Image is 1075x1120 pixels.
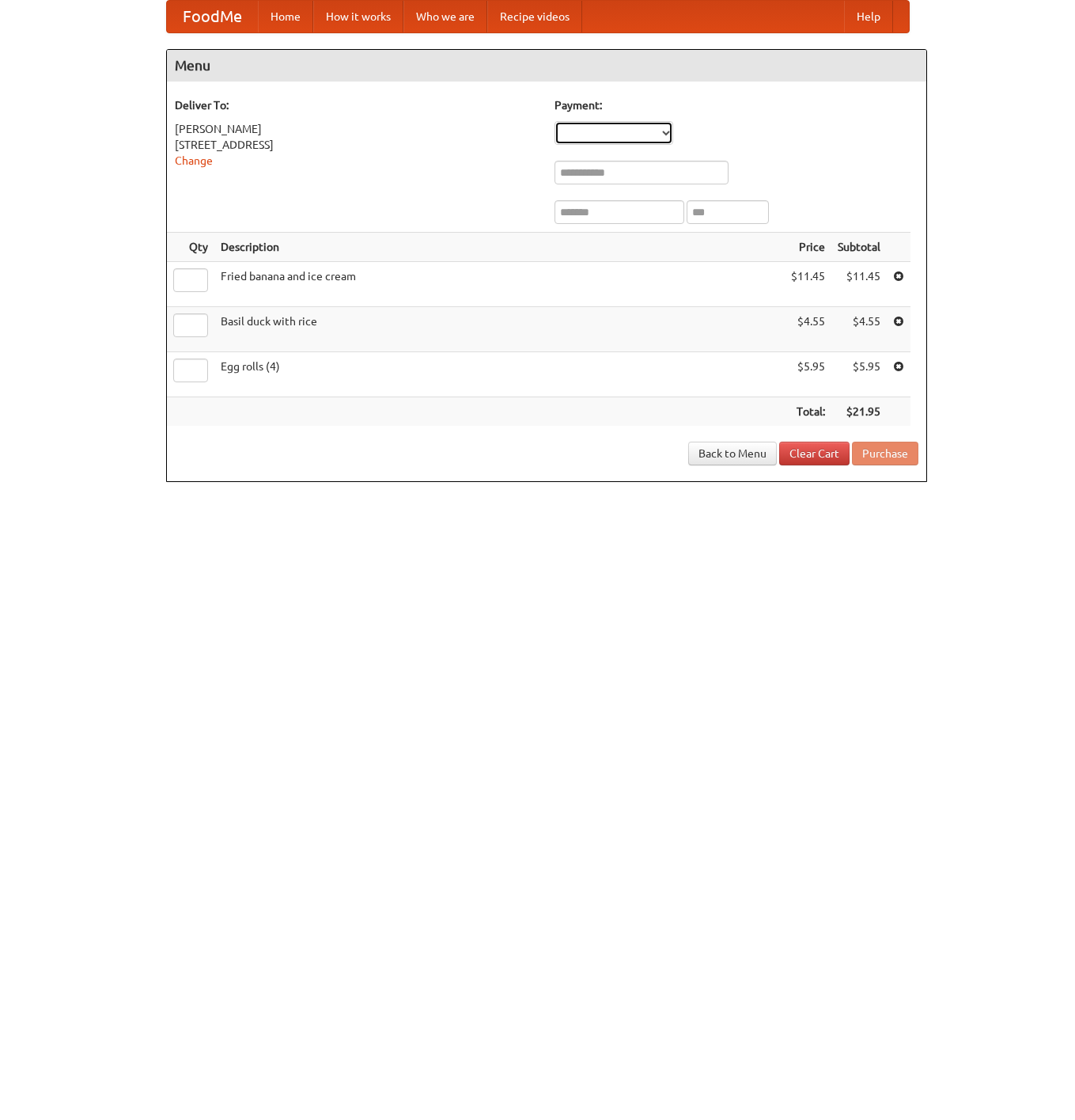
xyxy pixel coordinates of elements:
[831,262,887,307] td: $11.45
[555,97,918,113] h5: Payment:
[844,1,893,32] a: Help
[167,50,926,82] h4: Menu
[214,262,785,307] td: Fried banana and ice cream
[785,352,831,397] td: $5.95
[214,307,785,352] td: Basil duck with rice
[487,1,582,32] a: Recipe videos
[785,307,831,352] td: $4.55
[785,397,831,427] th: Total:
[175,97,539,113] h5: Deliver To:
[258,1,313,32] a: Home
[214,352,785,397] td: Egg rolls (4)
[214,233,785,262] th: Description
[831,352,887,397] td: $5.95
[688,442,777,465] a: Back to Menu
[313,1,403,32] a: How it works
[167,233,214,262] th: Qty
[167,1,258,32] a: FoodMe
[785,262,831,307] td: $11.45
[785,233,831,262] th: Price
[175,137,539,153] div: [STREET_ADDRESS]
[403,1,487,32] a: Who we are
[831,233,887,262] th: Subtotal
[779,442,850,465] a: Clear Cart
[852,442,918,465] button: Purchase
[175,121,539,137] div: [PERSON_NAME]
[175,154,213,167] a: Change
[831,307,887,352] td: $4.55
[831,397,887,427] th: $21.95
